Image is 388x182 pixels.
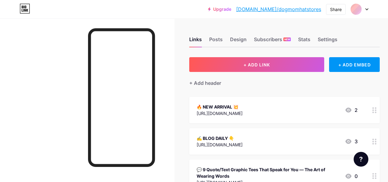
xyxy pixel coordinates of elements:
a: Upgrade [208,7,231,12]
div: 2 [345,106,358,114]
div: Share [330,6,342,13]
div: Subscribers [254,36,291,47]
div: [URL][DOMAIN_NAME] [197,110,243,117]
div: Stats [298,36,310,47]
div: Posts [209,36,223,47]
div: ✍ BLOG DAILY 👇 [197,135,243,141]
span: NEW [284,38,290,41]
div: Links [189,36,202,47]
div: 🔥 NEW ARRIVAL 💥 [197,104,243,110]
div: 3 [345,138,358,145]
div: Design [230,36,247,47]
div: + ADD EMBED [329,57,380,72]
div: Settings [318,36,337,47]
span: + ADD LINK [244,62,270,67]
a: [DOMAIN_NAME]/dogmomhatstores [236,6,321,13]
div: 0 [345,172,358,180]
div: + Add header [189,79,221,87]
div: [URL][DOMAIN_NAME] [197,141,243,148]
div: 💬 9 Quote/Text Graphic Tees That Speak for You — The Art of Wearing Words [197,166,340,179]
button: + ADD LINK [189,57,324,72]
